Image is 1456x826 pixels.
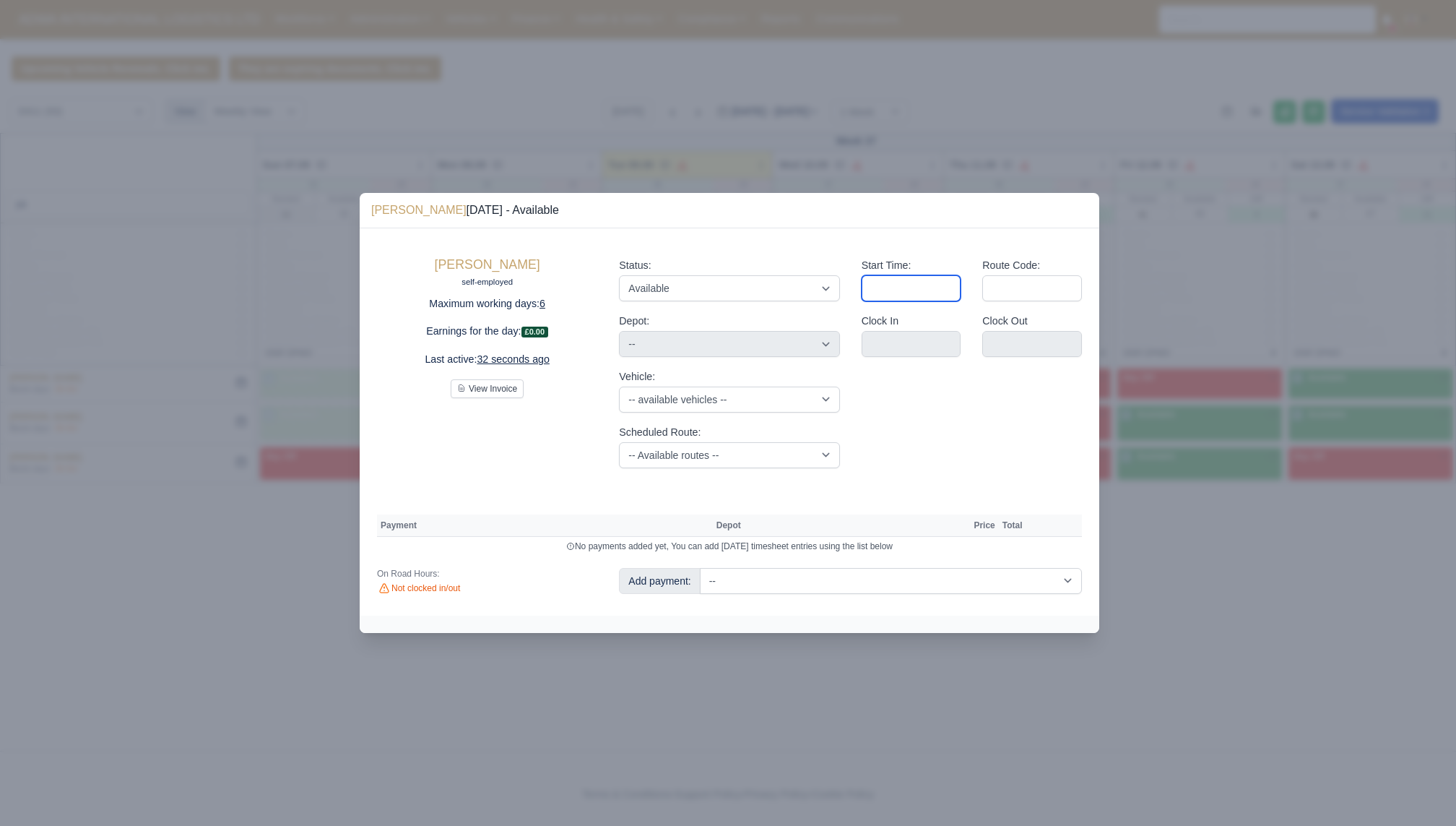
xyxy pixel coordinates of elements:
[713,515,959,536] th: Depot
[1196,658,1456,826] iframe: Chat Widget
[619,568,700,594] div: Add payment:
[377,515,713,536] th: Payment
[377,323,597,340] p: Earnings for the day:
[477,353,550,365] u: 32 seconds ago
[371,204,467,216] a: [PERSON_NAME]
[619,369,655,385] label: Vehicle:
[862,257,911,274] label: Start Time:
[377,351,597,368] p: Last active:
[371,202,559,219] div: [DATE] - Available
[619,257,651,274] label: Status:
[619,424,701,441] label: Scheduled Route:
[539,298,545,309] u: 6
[999,515,1026,536] th: Total
[461,278,513,286] small: self-employed
[982,313,1028,330] label: Clock Out
[982,257,1040,274] label: Route Code:
[451,379,524,398] button: View Invoice
[970,515,998,536] th: Price
[521,327,549,337] span: £0.00
[435,257,540,272] a: [PERSON_NAME]
[377,568,597,580] div: On Road Hours:
[377,296,597,312] p: Maximum working days:
[377,536,1082,556] td: No payments added yet, You can add [DATE] timesheet entries using the list below
[619,313,649,330] label: Depot:
[377,582,597,595] div: Not clocked in/out
[862,313,898,330] label: Clock In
